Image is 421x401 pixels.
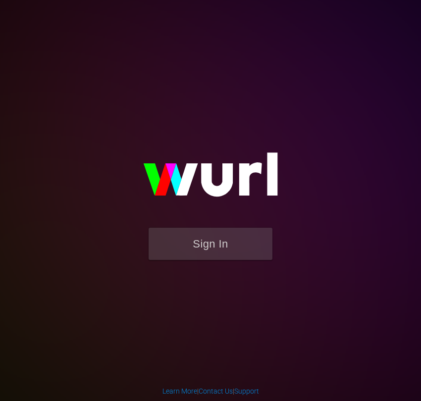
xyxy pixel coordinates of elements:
[199,387,233,395] a: Contact Us
[234,387,259,395] a: Support
[111,131,310,227] img: wurl-logo-on-black-223613ac3d8ba8fe6dc639794a292ebdb59501304c7dfd60c99c58986ef67473.svg
[162,386,259,396] div: | |
[149,228,272,260] button: Sign In
[162,387,197,395] a: Learn More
